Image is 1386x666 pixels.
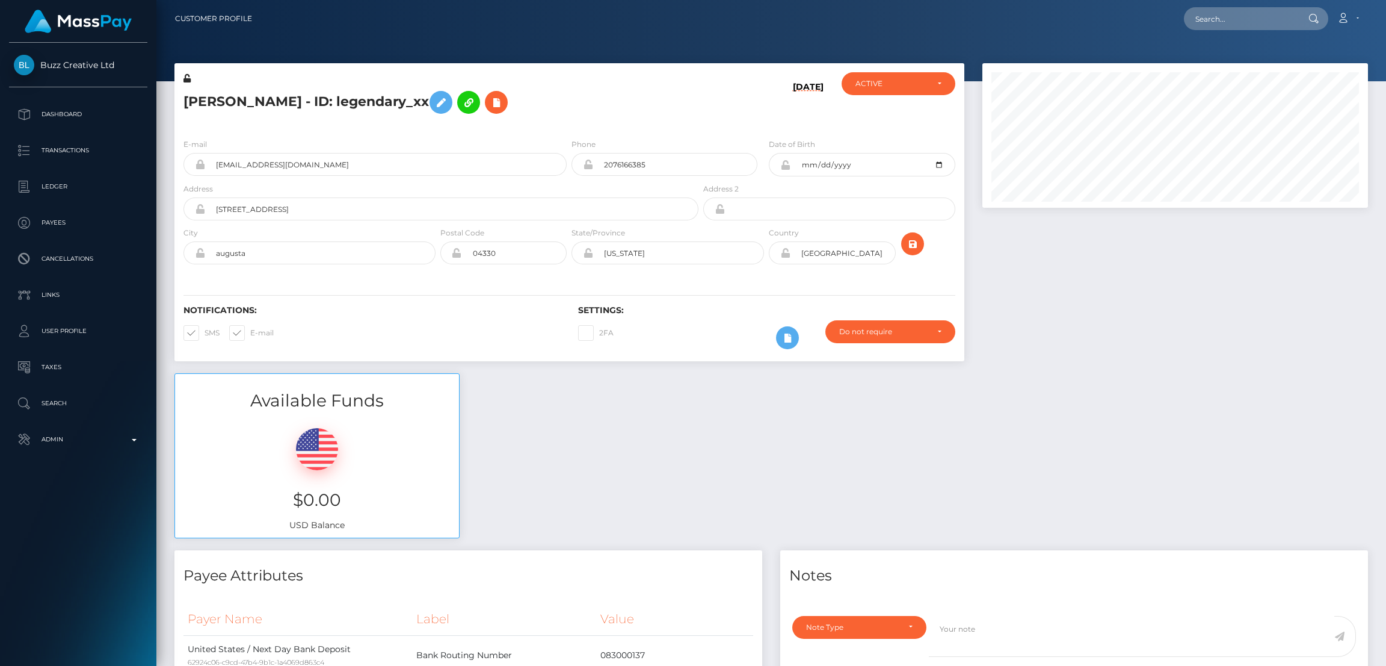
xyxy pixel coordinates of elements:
[14,105,143,123] p: Dashboard
[9,425,147,455] a: Admin
[9,244,147,274] a: Cancellations
[839,327,928,337] div: Do not require
[855,79,928,89] div: ACTIVE
[14,214,143,232] p: Payees
[9,135,147,166] a: Transactions
[175,413,459,538] div: USD Balance
[14,250,143,268] p: Cancellations
[9,99,147,129] a: Dashboard
[183,603,412,636] th: Payer Name
[789,565,1359,587] h4: Notes
[175,389,459,412] h3: Available Funds
[184,488,450,512] h3: $0.00
[769,228,799,238] label: Country
[14,358,143,376] p: Taxes
[175,6,252,31] a: Customer Profile
[769,139,815,150] label: Date of Birth
[9,280,147,310] a: Links
[183,305,560,316] h6: Notifications:
[14,394,143,412] p: Search
[596,603,753,636] th: Value
[229,325,274,341] label: E-mail
[296,428,338,470] img: USD.png
[9,388,147,419] a: Search
[14,55,34,75] img: Buzz Creative Ltd
[183,228,198,238] label: City
[183,85,692,120] h5: [PERSON_NAME] - ID: legendary_xx
[842,72,955,95] button: ACTIVE
[14,286,143,304] p: Links
[440,228,484,238] label: Postal Code
[9,172,147,202] a: Ledger
[1184,7,1297,30] input: Search...
[183,184,213,195] label: Address
[14,431,143,449] p: Admin
[825,320,955,343] button: Do not require
[183,325,220,341] label: SMS
[806,623,899,632] div: Note Type
[9,208,147,238] a: Payees
[571,139,596,150] label: Phone
[25,10,132,33] img: MassPay Logo
[578,305,955,316] h6: Settings:
[703,184,739,195] label: Address 2
[183,565,753,587] h4: Payee Attributes
[792,616,926,639] button: Note Type
[14,142,143,160] p: Transactions
[14,322,143,340] p: User Profile
[9,316,147,346] a: User Profile
[578,325,614,341] label: 2FA
[793,82,824,124] h6: [DATE]
[412,603,596,636] th: Label
[183,139,207,150] label: E-mail
[9,352,147,382] a: Taxes
[9,60,147,70] span: Buzz Creative Ltd
[571,228,625,238] label: State/Province
[14,178,143,196] p: Ledger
